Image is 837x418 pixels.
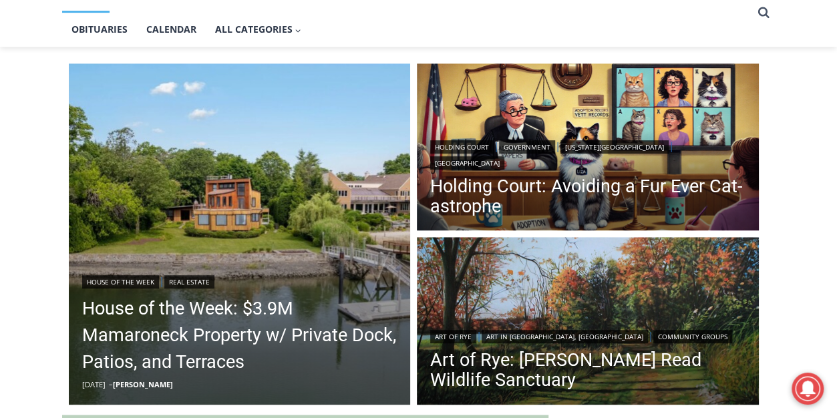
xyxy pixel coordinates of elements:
[482,330,648,343] a: Art in [GEOGRAPHIC_DATA], [GEOGRAPHIC_DATA]
[430,330,476,343] a: Art of Rye
[4,138,131,188] span: Open Tues. - Sun. [PHONE_NUMBER]
[430,140,494,154] a: Holding Court
[164,275,214,288] a: Real Estate
[751,1,776,25] button: View Search Form
[82,272,397,288] div: |
[323,1,403,61] img: s_800_809a2aa2-bb6e-4add-8b5e-749ad0704c34.jpeg
[137,13,206,46] a: Calendar
[82,295,397,375] a: House of the Week: $3.9M Mamaroneck Property w/ Private Dock, Patios, and Terraces
[430,176,745,216] a: Holding Court: Avoiding a Fur Ever Cat-astrophe
[337,1,631,130] div: "[PERSON_NAME] and I covered the [DATE] Parade, which was a really eye opening experience as I ha...
[430,138,745,170] div: | | |
[109,379,113,389] span: –
[321,130,647,166] a: Intern @ [DOMAIN_NAME]
[653,330,732,343] a: Community Groups
[417,237,759,408] img: (PHOTO: Edith G. Read Wildlife Sanctuary (Acrylic 12x24). Trail along Playland Lake. By Elizabeth...
[349,133,619,163] span: Intern @ [DOMAIN_NAME]
[88,24,330,37] div: Serving [GEOGRAPHIC_DATA] Since [DATE]
[397,4,482,61] a: Book [PERSON_NAME]'s Good Humor for Your Event
[430,327,745,343] div: | |
[417,63,759,234] a: Read More Holding Court: Avoiding a Fur Ever Cat-astrophe
[560,140,669,154] a: [US_STATE][GEOGRAPHIC_DATA]
[69,63,411,405] a: Read More House of the Week: $3.9M Mamaroneck Property w/ Private Dock, Patios, and Terraces
[417,63,759,234] img: DALLE 2025-08-10 Holding Court - humorous cat custody trial
[82,379,106,389] time: [DATE]
[138,83,196,160] div: "the precise, almost orchestrated movements of cutting and assembling sushi and [PERSON_NAME] mak...
[407,14,465,51] h4: Book [PERSON_NAME]'s Good Humor for Your Event
[430,350,745,390] a: Art of Rye: [PERSON_NAME] Read Wildlife Sanctuary
[62,13,137,46] a: Obituaries
[430,156,504,170] a: [GEOGRAPHIC_DATA]
[499,140,555,154] a: Government
[69,63,411,405] img: 1160 Greacen Point Road, Mamaroneck
[417,237,759,408] a: Read More Art of Rye: Edith G. Read Wildlife Sanctuary
[206,13,311,46] button: Child menu of All Categories
[113,379,173,389] a: [PERSON_NAME]
[1,134,134,166] a: Open Tues. - Sun. [PHONE_NUMBER]
[82,275,159,288] a: House of the Week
